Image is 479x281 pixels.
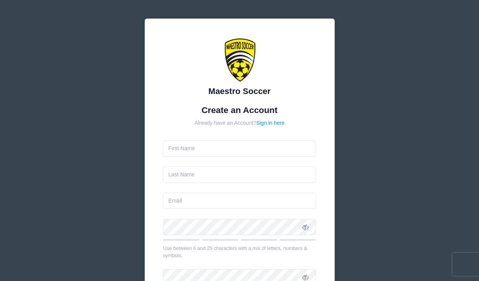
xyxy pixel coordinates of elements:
a: Sign in here [256,120,285,126]
img: Maestro Soccer [217,37,262,83]
h1: Create an Account [163,105,316,115]
div: Use between 6 and 25 characters with a mix of letters, numbers & symbols. [163,245,316,259]
div: Maestro Soccer [163,85,316,97]
div: Already have an Account? [163,119,316,127]
input: Email [163,193,316,209]
input: Last Name [163,166,316,183]
input: First Name [163,140,316,157]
